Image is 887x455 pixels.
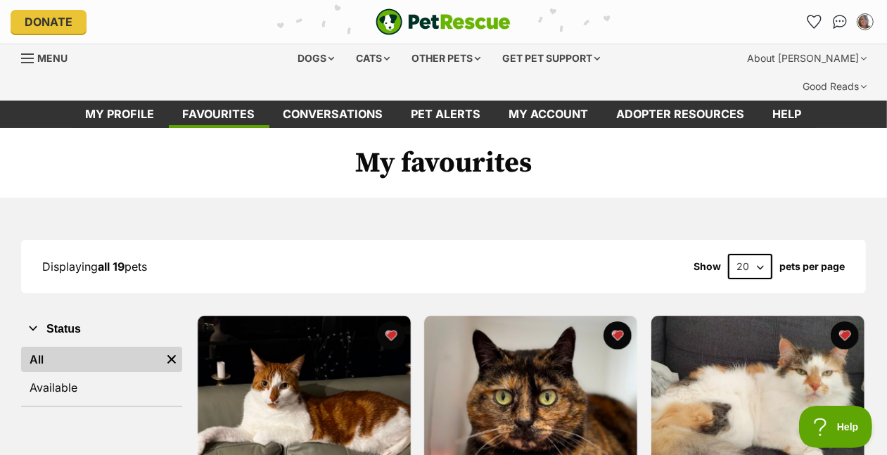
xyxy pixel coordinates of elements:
img: chat-41dd97257d64d25036548639549fe6c8038ab92f7586957e7f3b1b290dea8141.svg [833,15,848,29]
label: pets per page [779,261,845,272]
div: Good Reads [793,72,876,101]
span: Show [694,261,721,272]
div: Other pets [402,44,490,72]
a: Favourites [169,101,269,128]
button: My account [854,11,876,33]
a: All [21,347,161,372]
iframe: Help Scout Beacon - Open [799,406,873,448]
a: Available [21,375,182,400]
ul: Account quick links [803,11,876,33]
a: My account [495,101,603,128]
a: Adopter resources [603,101,759,128]
button: favourite [377,321,405,350]
span: Menu [37,52,68,64]
a: Menu [21,44,77,70]
strong: all 19 [98,259,125,274]
button: Status [21,320,182,338]
a: Donate [11,10,87,34]
div: About [PERSON_NAME] [737,44,876,72]
a: Help [759,101,816,128]
button: favourite [604,321,632,350]
a: Favourites [803,11,826,33]
div: Status [21,344,182,406]
a: Pet alerts [397,101,495,128]
div: Cats [346,44,400,72]
img: logo-e224e6f780fb5917bec1dbf3a21bbac754714ae5b6737aabdf751b685950b380.svg [376,8,511,35]
a: Conversations [829,11,851,33]
div: Get pet support [492,44,610,72]
span: Displaying pets [42,259,147,274]
a: conversations [269,101,397,128]
a: My profile [72,101,169,128]
button: favourite [831,321,859,350]
div: Dogs [288,44,344,72]
img: Mish L profile pic [858,15,872,29]
a: PetRescue [376,8,511,35]
a: Remove filter [161,347,182,372]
